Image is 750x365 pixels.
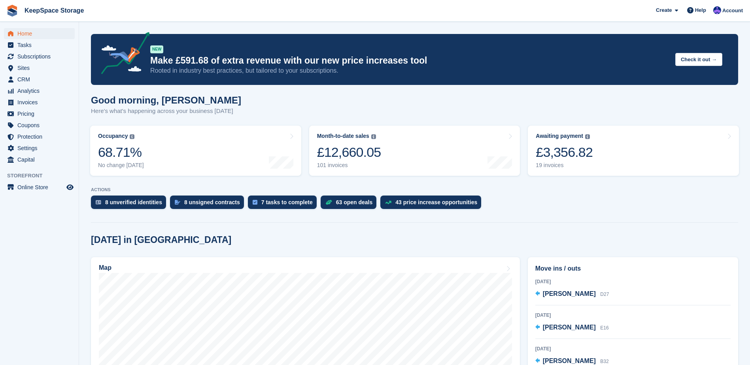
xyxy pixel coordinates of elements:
a: menu [4,154,75,165]
div: £3,356.82 [536,144,593,160]
div: No change [DATE] [98,162,144,169]
p: ACTIONS [91,187,738,192]
a: 7 tasks to complete [248,196,321,213]
a: menu [4,120,75,131]
span: [PERSON_NAME] [543,290,596,297]
h2: Move ins / outs [535,264,731,273]
span: Online Store [17,182,65,193]
div: 43 price increase opportunities [395,199,477,205]
img: verify_identity-adf6edd0f0f0b5bbfe63781bf79b02c33cf7c696d77639b501bdc392416b5a36.svg [96,200,101,205]
img: deal-1b604bf984904fb50ccaf53a9ad4b4a5d6e5aea283cecdc64d6e3604feb123c2.svg [325,199,332,205]
a: menu [4,62,75,73]
a: [PERSON_NAME] E16 [535,323,609,333]
span: CRM [17,74,65,85]
span: E16 [600,325,608,331]
div: [DATE] [535,278,731,285]
div: NEW [150,45,163,53]
span: Pricing [17,108,65,119]
img: price_increase_opportunities-93ffe204e8149a01c8c9dc8f82e8f89637d9d84a8eef4429ea346261dce0b2c0.svg [385,201,391,204]
p: Here's what's happening across your business [DATE] [91,107,241,116]
a: 8 unverified identities [91,196,170,213]
a: Occupancy 68.71% No change [DATE] [90,126,301,176]
span: [PERSON_NAME] [543,357,596,364]
button: Check it out → [675,53,722,66]
h1: Good morning, [PERSON_NAME] [91,95,241,105]
p: Make £591.68 of extra revenue with our new price increases tool [150,55,669,66]
img: Chloe Clark [713,6,721,14]
span: B32 [600,359,608,364]
div: [DATE] [535,312,731,319]
a: 63 open deals [321,196,381,213]
span: Coupons [17,120,65,131]
div: 63 open deals [336,199,373,205]
div: [DATE] [535,345,731,352]
div: Awaiting payment [536,133,583,139]
img: stora-icon-8386f47178a22dfd0bd8f6a31ec36ba5ce8667c1dd55bd0f319d3a0aa187defe.svg [6,5,18,17]
span: Analytics [17,85,65,96]
span: Settings [17,143,65,154]
a: menu [4,108,75,119]
span: Storefront [7,172,79,180]
div: £12,660.05 [317,144,381,160]
div: 8 unverified identities [105,199,162,205]
span: Help [695,6,706,14]
a: menu [4,97,75,108]
a: menu [4,28,75,39]
img: icon-info-grey-7440780725fd019a000dd9b08b2336e03edf1995a4989e88bcd33f0948082b44.svg [585,134,590,139]
a: 8 unsigned contracts [170,196,248,213]
a: menu [4,143,75,154]
span: Home [17,28,65,39]
div: 101 invoices [317,162,381,169]
div: 7 tasks to complete [261,199,313,205]
a: KeepSpace Storage [21,4,87,17]
a: menu [4,131,75,142]
img: contract_signature_icon-13c848040528278c33f63329250d36e43548de30e8caae1d1a13099fd9432cc5.svg [175,200,180,205]
div: 8 unsigned contracts [184,199,240,205]
span: Sites [17,62,65,73]
div: 68.71% [98,144,144,160]
span: Create [656,6,672,14]
a: menu [4,74,75,85]
a: menu [4,40,75,51]
a: Month-to-date sales £12,660.05 101 invoices [309,126,520,176]
h2: Map [99,264,111,271]
div: 19 invoices [536,162,593,169]
img: icon-info-grey-7440780725fd019a000dd9b08b2336e03edf1995a4989e88bcd33f0948082b44.svg [371,134,376,139]
img: price-adjustments-announcement-icon-8257ccfd72463d97f412b2fc003d46551f7dbcb40ab6d574587a9cd5c0d94... [94,32,150,77]
span: Invoices [17,97,65,108]
a: Preview store [65,182,75,192]
div: Month-to-date sales [317,133,369,139]
span: Protection [17,131,65,142]
span: Tasks [17,40,65,51]
a: menu [4,85,75,96]
a: menu [4,51,75,62]
img: icon-info-grey-7440780725fd019a000dd9b08b2336e03edf1995a4989e88bcd33f0948082b44.svg [130,134,134,139]
span: Subscriptions [17,51,65,62]
div: Occupancy [98,133,128,139]
a: 43 price increase opportunities [380,196,485,213]
span: Account [722,7,743,15]
p: Rooted in industry best practices, but tailored to your subscriptions. [150,66,669,75]
span: Capital [17,154,65,165]
img: task-75834270c22a3079a89374b754ae025e5fb1db73e45f91037f5363f120a921f8.svg [253,200,257,205]
span: D27 [600,292,609,297]
a: menu [4,182,75,193]
h2: [DATE] in [GEOGRAPHIC_DATA] [91,235,231,245]
span: [PERSON_NAME] [543,324,596,331]
a: Awaiting payment £3,356.82 19 invoices [528,126,739,176]
a: [PERSON_NAME] D27 [535,289,609,299]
